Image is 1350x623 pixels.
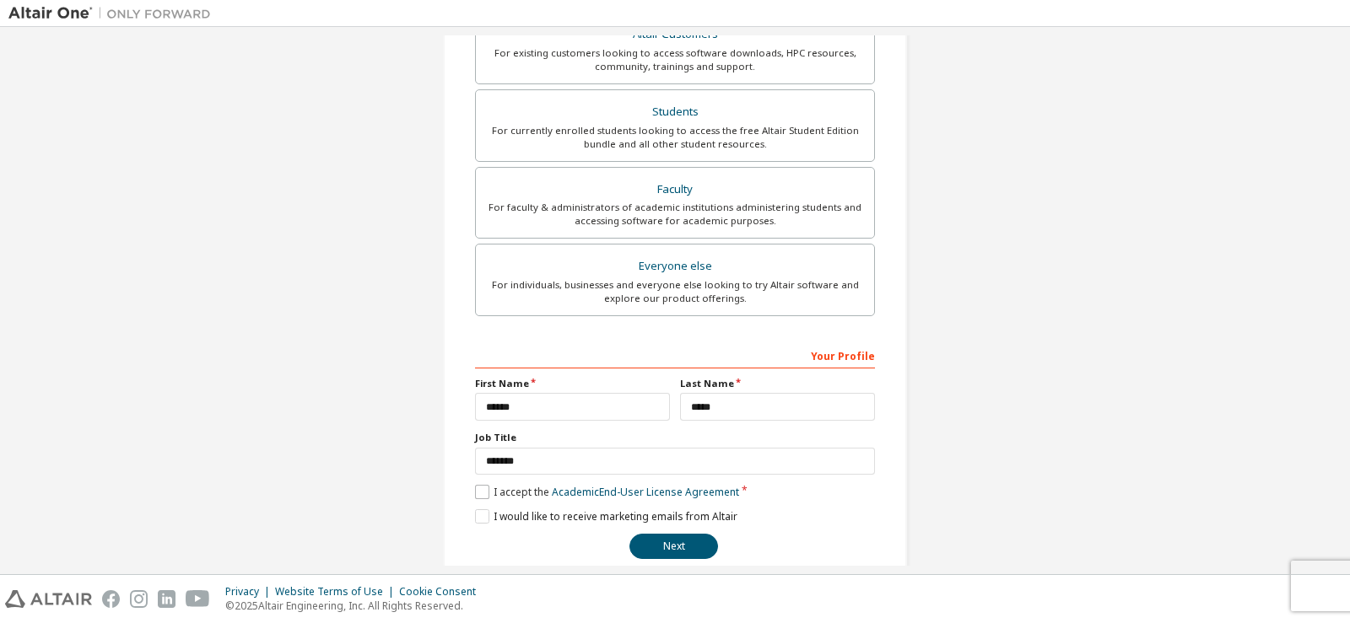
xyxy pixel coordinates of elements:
button: Next [629,534,718,559]
div: Website Terms of Use [275,585,399,599]
label: Job Title [475,431,875,444]
div: For faculty & administrators of academic institutions administering students and accessing softwa... [486,201,864,228]
img: facebook.svg [102,590,120,608]
div: For existing customers looking to access software downloads, HPC resources, community, trainings ... [486,46,864,73]
img: altair_logo.svg [5,590,92,608]
div: For individuals, businesses and everyone else looking to try Altair software and explore our prod... [486,278,864,305]
label: I accept the [475,485,739,499]
a: Academic End-User License Agreement [552,485,739,499]
div: Privacy [225,585,275,599]
div: Students [486,100,864,124]
label: First Name [475,377,670,390]
p: © 2025 Altair Engineering, Inc. All Rights Reserved. [225,599,486,613]
label: I would like to receive marketing emails from Altair [475,509,737,524]
img: linkedin.svg [158,590,175,608]
div: Your Profile [475,341,875,368]
img: instagram.svg [130,590,148,608]
div: Everyone else [486,255,864,278]
img: youtube.svg [186,590,210,608]
div: Cookie Consent [399,585,486,599]
div: Faculty [486,178,864,201]
div: For currently enrolled students looking to access the free Altair Student Edition bundle and all ... [486,124,864,151]
label: Last Name [680,377,875,390]
img: Altair One [8,5,219,22]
